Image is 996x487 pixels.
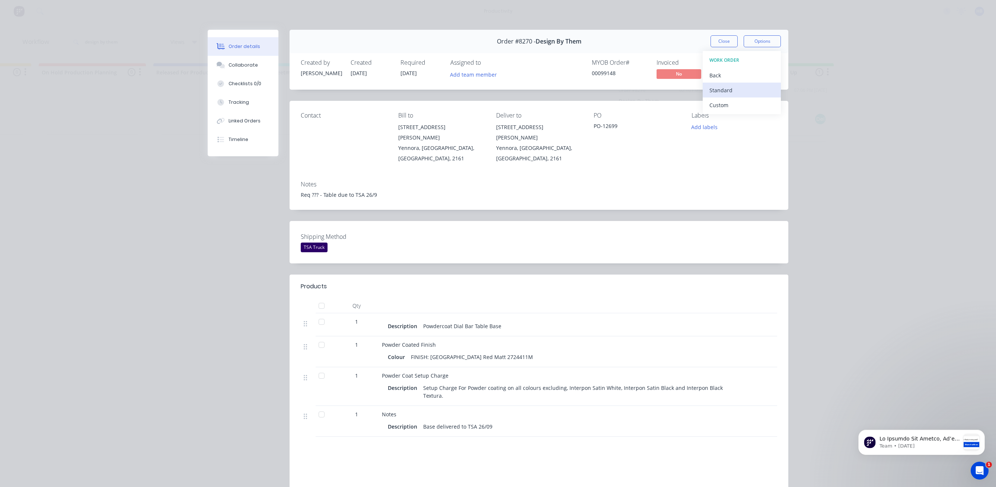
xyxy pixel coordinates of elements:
[208,74,278,93] button: Checklists 0/0
[229,99,249,106] div: Tracking
[229,43,260,50] div: Order details
[420,321,504,331] div: Powdercoat Dial Bar Table Base
[388,382,420,393] div: Description
[687,122,721,132] button: Add labels
[334,298,379,313] div: Qty
[692,112,777,119] div: Labels
[208,93,278,112] button: Tracking
[382,372,448,379] span: Powder Coat Setup Charge
[301,59,342,66] div: Created by
[709,55,774,65] div: WORK ORDER
[301,243,328,252] div: TSA Truck
[592,69,648,77] div: 00099148
[388,421,420,432] div: Description
[592,59,648,66] div: MYOB Order #
[400,70,417,77] span: [DATE]
[229,80,261,87] div: Checklists 0/0
[744,35,781,47] button: Options
[382,341,436,348] span: Powder Coated Finish
[450,69,501,79] button: Add team member
[355,372,358,379] span: 1
[208,130,278,149] button: Timeline
[709,70,774,81] div: Back
[301,112,386,119] div: Contact
[398,112,484,119] div: Bill to
[398,122,484,164] div: [STREET_ADDRESS][PERSON_NAME]Yennora, [GEOGRAPHIC_DATA], [GEOGRAPHIC_DATA], 2161
[408,352,536,362] div: FINISH: [GEOGRAPHIC_DATA] Red Matt 2724411M
[400,59,441,66] div: Required
[398,122,484,143] div: [STREET_ADDRESS][PERSON_NAME]
[497,38,536,45] span: Order #8270 -
[711,35,738,47] button: Close
[355,318,358,326] span: 1
[594,122,679,132] div: PO-12699
[229,136,248,143] div: Timeline
[709,85,774,96] div: Standard
[382,411,396,418] span: Notes
[450,59,525,66] div: Assigned to
[657,59,712,66] div: Invoiced
[355,410,358,418] span: 1
[388,352,408,362] div: Colour
[594,112,679,119] div: PO
[208,56,278,74] button: Collaborate
[496,112,582,119] div: Deliver to
[351,59,392,66] div: Created
[420,421,495,432] div: Base delivered to TSA 26/09
[208,37,278,56] button: Order details
[496,122,582,143] div: [STREET_ADDRESS][PERSON_NAME]
[301,191,777,199] div: Req ??? - Table due to TSA 26/9
[420,382,742,401] div: Setup Charge For Powder coating on all colours excluding, Interpon Satin White, Interpon Satin Bl...
[971,462,989,480] iframe: Intercom live chat
[351,70,367,77] span: [DATE]
[229,118,261,124] div: Linked Orders
[496,143,582,164] div: Yennora, [GEOGRAPHIC_DATA], [GEOGRAPHIC_DATA], 2161
[301,69,342,77] div: [PERSON_NAME]
[388,321,420,331] div: Description
[208,112,278,130] button: Linked Orders
[301,282,327,291] div: Products
[355,341,358,349] span: 1
[301,181,777,188] div: Notes
[301,232,394,241] label: Shipping Method
[496,122,582,164] div: [STREET_ADDRESS][PERSON_NAME]Yennora, [GEOGRAPHIC_DATA], [GEOGRAPHIC_DATA], 2161
[847,415,996,467] iframe: Intercom notifications message
[709,100,774,110] div: Custom
[398,143,484,164] div: Yennora, [GEOGRAPHIC_DATA], [GEOGRAPHIC_DATA], 2161
[657,69,701,79] span: No
[986,462,992,468] span: 1
[229,62,258,68] div: Collaborate
[536,38,581,45] span: Design By Them
[446,69,501,79] button: Add team member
